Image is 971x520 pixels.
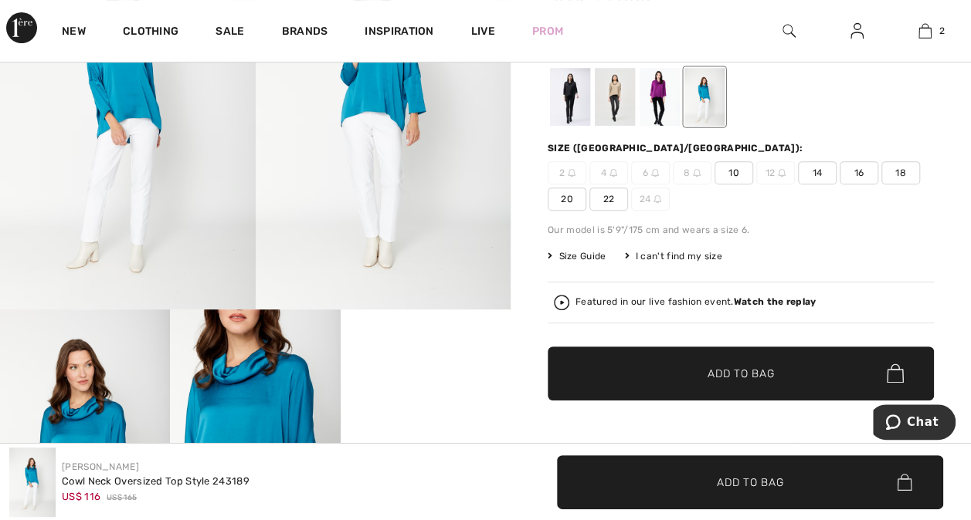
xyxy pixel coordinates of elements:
img: Cowl Neck Oversized Top Style 243189 [9,447,56,517]
div: Size ([GEOGRAPHIC_DATA]/[GEOGRAPHIC_DATA]): [548,141,806,155]
img: ring-m.svg [651,169,659,177]
div: Pacific blue [684,68,725,126]
img: ring-m.svg [654,195,661,203]
video: Your browser does not support the video tag. [341,309,511,394]
img: My Bag [918,22,932,40]
img: 1ère Avenue [6,12,37,43]
span: 4 [589,161,628,184]
a: Sale [216,25,244,41]
img: ring-m.svg [568,169,575,177]
div: or 4 payments ofUS$ 29.00withSezzle Click to learn more about Sezzle [548,442,934,461]
a: Sign In [838,22,876,41]
span: US$ 165 [107,492,137,504]
div: or 4 payments of with [548,442,934,456]
span: 6 [631,161,670,184]
img: My Info [850,22,864,40]
span: 10 [715,161,753,184]
div: Java [595,68,635,126]
span: 18 [881,161,920,184]
div: Our model is 5'9"/175 cm and wears a size 6. [548,223,934,237]
span: 20 [548,187,586,211]
span: 22 [589,187,628,211]
button: Add to Bag [557,455,943,509]
span: 2 [939,24,945,38]
a: Prom [532,23,563,39]
span: Add to Bag [708,365,774,381]
img: ring-m.svg [778,169,786,177]
button: Add to Bag [548,346,934,400]
span: Add to Bag [717,474,783,490]
a: [PERSON_NAME] [62,461,139,472]
img: Sezzle [792,442,847,456]
span: 12 [756,161,795,184]
img: ring-m.svg [693,169,701,177]
div: I can't find my size [624,249,721,263]
img: ring-m.svg [609,169,617,177]
span: 2 [548,161,586,184]
iframe: Opens a widget where you can chat to one of our agents [873,404,956,443]
div: Cowl Neck Oversized Top Style 243189 [62,474,250,489]
a: 2 [891,22,958,40]
span: US$ 29.00 [713,442,768,455]
span: 16 [840,161,878,184]
span: 8 [673,161,711,184]
strong: Watch the replay [734,296,817,307]
span: Inspiration [365,25,433,41]
span: 24 [631,187,670,211]
img: Bag.svg [897,474,912,491]
div: Featured in our live fashion event. [575,297,816,307]
a: Clothing [123,25,178,41]
img: search the website [783,22,796,40]
span: Size Guide [548,249,606,263]
a: New [62,25,86,41]
span: US$ 116 [62,491,100,502]
div: Black [550,68,590,126]
img: Watch the replay [554,295,569,310]
span: 14 [798,161,837,184]
a: Live [471,23,495,39]
div: Empress [640,68,680,126]
img: Bag.svg [887,363,904,383]
a: Brands [282,25,328,41]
